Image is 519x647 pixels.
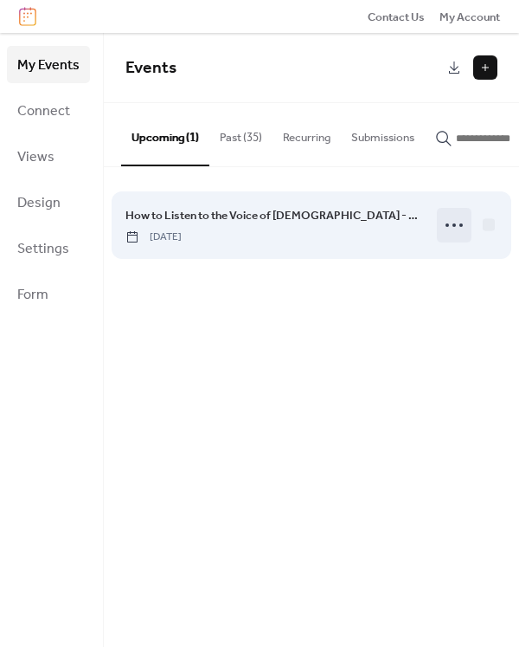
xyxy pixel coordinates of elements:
span: Design [17,190,61,217]
a: How to Listen to the Voice of [DEMOGRAPHIC_DATA] - [PERSON_NAME] Sound of Soul Event 10:00AM - 11... [125,206,420,225]
span: Connect [17,98,70,125]
button: Submissions [341,103,425,164]
span: Events [125,52,176,84]
a: Views [7,138,90,175]
span: Form [17,281,48,308]
span: Contact Us [368,9,425,26]
a: Contact Us [368,8,425,25]
span: Views [17,144,54,171]
span: [DATE] [125,230,182,245]
span: My Account [439,9,500,26]
button: Past (35) [209,103,272,164]
span: How to Listen to the Voice of [DEMOGRAPHIC_DATA] - [PERSON_NAME] Sound of Soul Event 10:00AM - 11... [125,207,420,224]
button: Upcoming (1) [121,103,209,165]
button: Recurring [272,103,341,164]
a: Form [7,275,90,313]
img: logo [19,7,36,26]
a: My Account [439,8,500,25]
span: Settings [17,236,69,262]
a: Settings [7,230,90,267]
a: Connect [7,92,90,129]
span: My Events [17,52,80,79]
a: Design [7,184,90,221]
a: My Events [7,46,90,83]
